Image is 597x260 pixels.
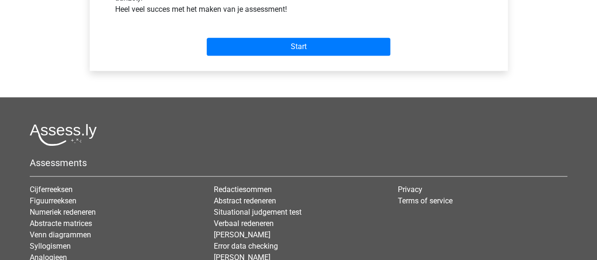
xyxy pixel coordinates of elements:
a: Cijferreeksen [30,185,73,194]
input: Start [207,38,390,56]
a: Abstract redeneren [214,196,276,205]
a: Situational judgement test [214,208,302,217]
a: Redactiesommen [214,185,272,194]
a: Terms of service [397,196,452,205]
a: Abstracte matrices [30,219,92,228]
a: Privacy [397,185,422,194]
a: Venn diagrammen [30,230,91,239]
img: Assessly logo [30,124,97,146]
h5: Assessments [30,157,567,168]
a: Error data checking [214,242,278,251]
a: Figuurreeksen [30,196,76,205]
a: Syllogismen [30,242,71,251]
a: Verbaal redeneren [214,219,274,228]
a: Numeriek redeneren [30,208,96,217]
a: [PERSON_NAME] [214,230,270,239]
